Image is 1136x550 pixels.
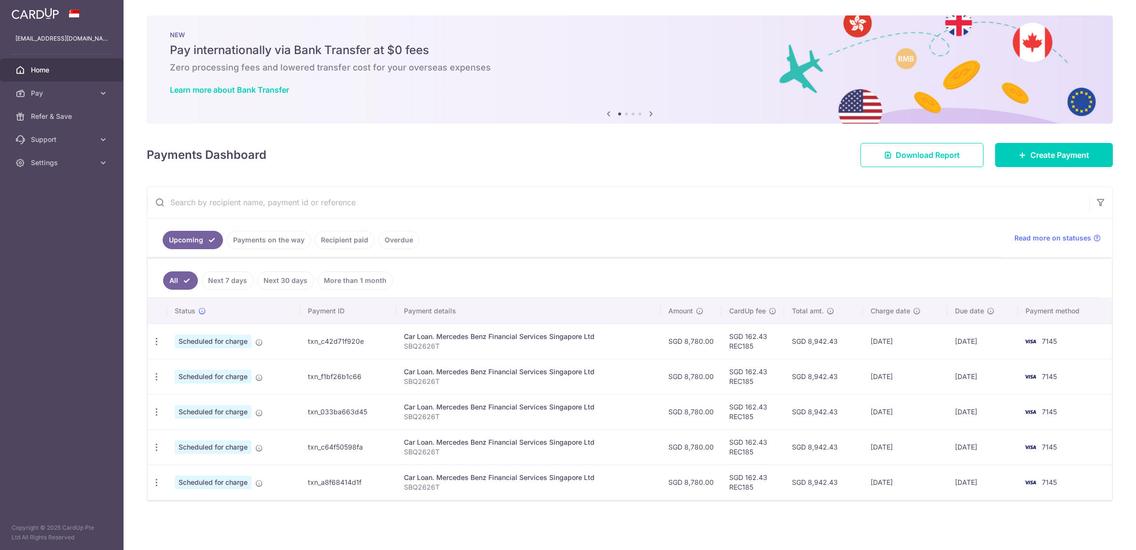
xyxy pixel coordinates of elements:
span: Download Report [896,149,960,161]
span: 7145 [1042,478,1057,486]
span: Due date [955,306,984,316]
div: Car Loan. Mercedes Benz Financial Services Singapore Ltd [404,402,653,412]
th: Payment method [1018,298,1112,324]
p: SBQ2626T [404,341,653,351]
span: 7145 [1042,408,1057,416]
th: Payment ID [300,298,396,324]
td: [DATE] [863,429,947,465]
h6: Zero processing fees and lowered transfer cost for your overseas expenses [170,62,1090,73]
span: Scheduled for charge [175,476,251,489]
span: Scheduled for charge [175,405,251,419]
span: Home [31,65,95,75]
img: CardUp [12,8,59,19]
td: [DATE] [947,394,1018,429]
a: Overdue [378,231,419,249]
span: Total amt. [792,306,824,316]
p: [EMAIL_ADDRESS][DOMAIN_NAME] [15,34,108,43]
a: Next 7 days [202,271,253,290]
img: Bank Card [1021,371,1040,382]
td: SGD 8,942.43 [784,324,863,359]
a: Recipient paid [315,231,374,249]
p: SBQ2626T [404,377,653,386]
span: 7145 [1042,372,1057,381]
a: All [163,271,198,290]
td: SGD 162.43 REC185 [721,429,784,465]
td: txn_f1bf26b1c66 [300,359,396,394]
span: Scheduled for charge [175,335,251,348]
input: Search by recipient name, payment id or reference [147,187,1089,218]
td: SGD 8,942.43 [784,359,863,394]
div: Car Loan. Mercedes Benz Financial Services Singapore Ltd [404,437,653,447]
a: Next 30 days [257,271,314,290]
a: Payments on the way [227,231,311,249]
td: [DATE] [863,359,947,394]
th: Payment details [396,298,661,324]
a: Read more on statuses [1014,233,1101,243]
td: [DATE] [947,324,1018,359]
a: Download Report [860,143,984,167]
span: CardUp fee [729,306,766,316]
td: [DATE] [863,394,947,429]
td: SGD 8,780.00 [661,324,721,359]
div: Car Loan. Mercedes Benz Financial Services Singapore Ltd [404,367,653,377]
td: SGD 8,780.00 [661,359,721,394]
span: Amount [668,306,693,316]
td: SGD 8,780.00 [661,465,721,500]
span: Status [175,306,195,316]
td: txn_c42d71f920e [300,324,396,359]
td: SGD 8,780.00 [661,394,721,429]
a: Upcoming [163,231,223,249]
a: Learn more about Bank Transfer [170,85,289,95]
h4: Payments Dashboard [147,146,266,164]
div: Car Loan. Mercedes Benz Financial Services Singapore Ltd [404,332,653,341]
span: Scheduled for charge [175,370,251,383]
td: [DATE] [947,429,1018,465]
span: Settings [31,158,95,168]
td: [DATE] [863,465,947,500]
td: SGD 162.43 REC185 [721,359,784,394]
td: SGD 8,780.00 [661,429,721,465]
td: SGD 8,942.43 [784,394,863,429]
td: SGD 162.43 REC185 [721,324,784,359]
h5: Pay internationally via Bank Transfer at $0 fees [170,42,1090,58]
span: Create Payment [1030,149,1089,161]
img: Bank Card [1021,406,1040,418]
img: Bank transfer banner [147,15,1113,124]
p: NEW [170,31,1090,39]
span: Refer & Save [31,112,95,121]
td: [DATE] [947,465,1018,500]
span: Scheduled for charge [175,440,251,454]
span: 7145 [1042,443,1057,451]
td: SGD 8,942.43 [784,465,863,500]
td: SGD 162.43 REC185 [721,394,784,429]
a: More than 1 month [318,271,393,290]
span: Read more on statuses [1014,233,1091,243]
span: Support [31,135,95,144]
td: [DATE] [863,324,947,359]
p: SBQ2626T [404,447,653,457]
span: 7145 [1042,337,1057,345]
td: txn_033ba663d45 [300,394,396,429]
td: SGD 162.43 REC185 [721,465,784,500]
p: SBQ2626T [404,482,653,492]
span: Pay [31,88,95,98]
td: SGD 8,942.43 [784,429,863,465]
td: [DATE] [947,359,1018,394]
iframe: Opens a widget where you can find more information [1074,521,1126,545]
td: txn_c64f50598fa [300,429,396,465]
img: Bank Card [1021,477,1040,488]
td: txn_a8f68414d1f [300,465,396,500]
div: Car Loan. Mercedes Benz Financial Services Singapore Ltd [404,473,653,482]
img: Bank Card [1021,441,1040,453]
span: Charge date [871,306,910,316]
img: Bank Card [1021,336,1040,347]
a: Create Payment [995,143,1113,167]
p: SBQ2626T [404,412,653,422]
